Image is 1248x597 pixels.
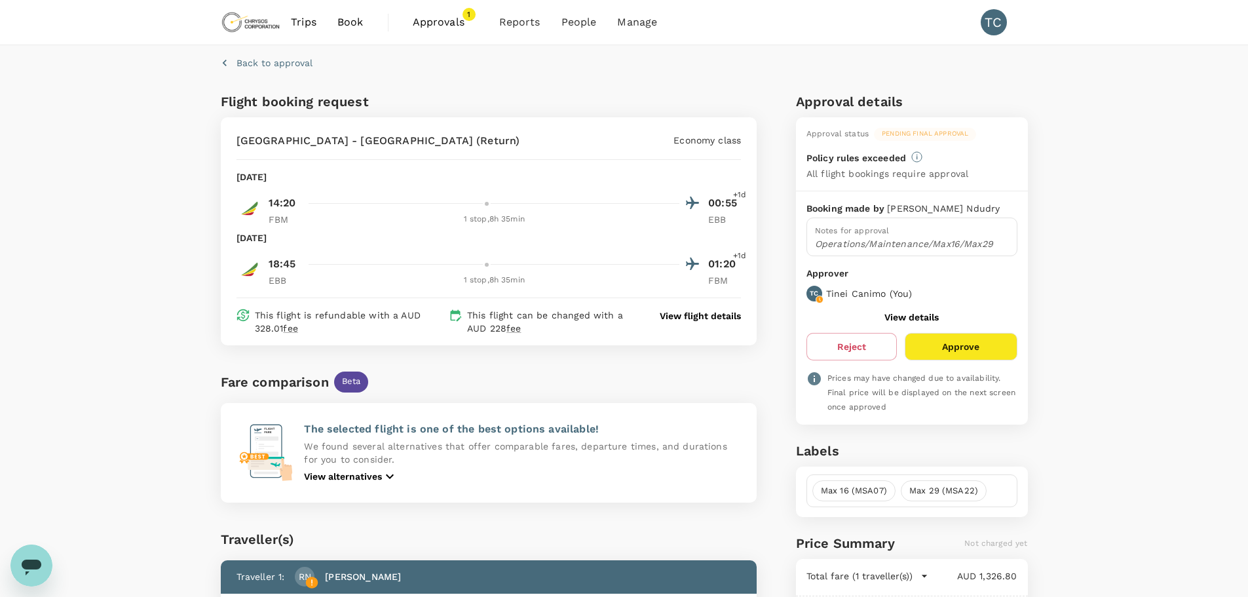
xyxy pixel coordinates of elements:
[806,128,869,141] div: Approval status
[269,274,301,287] p: EBB
[810,289,818,298] p: TC
[733,189,746,202] span: +1d
[467,309,635,335] p: This flight can be changed with a AUD 228
[269,213,301,226] p: FBM
[708,213,741,226] p: EBB
[506,323,521,334] span: fee
[304,421,741,437] p: The selected flight is one of the best options available!
[337,14,364,30] span: Book
[304,440,741,466] p: We found several alternatives that offer comparable fares, departure times, and durations for you...
[708,256,741,272] p: 01:20
[806,333,897,360] button: Reject
[304,470,382,483] p: View alternatives
[660,309,741,322] button: View flight details
[813,485,895,497] span: Max 16 (MSA07)
[236,170,267,183] p: [DATE]
[884,312,939,322] button: View details
[236,56,312,69] p: Back to approval
[815,237,1009,250] p: Operations/Maintenance/Max16/Max29
[413,14,478,30] span: Approvals
[236,256,263,282] img: ET
[796,440,1028,461] h6: Labels
[304,469,398,484] button: View alternatives
[269,256,296,272] p: 18:45
[221,56,312,69] button: Back to approval
[733,250,746,263] span: +1d
[806,151,906,164] p: Policy rules exceeded
[221,8,281,37] img: Chrysos Corporation
[236,195,263,221] img: ET
[617,14,657,30] span: Manage
[309,274,680,287] div: 1 stop , 8h 35min
[255,309,444,335] p: This flight is refundable with a AUD 328.01
[561,14,597,30] span: People
[905,333,1017,360] button: Approve
[806,202,887,215] p: Booking made by
[874,129,976,138] span: Pending final approval
[806,569,913,583] p: Total fare (1 traveller(s))
[796,91,1028,112] h6: Approval details
[928,569,1017,583] p: AUD 1,326.80
[964,539,1027,548] span: Not charged yet
[325,570,401,583] p: [PERSON_NAME]
[796,533,895,554] h6: Price Summary
[236,231,267,244] p: [DATE]
[827,374,1015,412] span: Prices may have changed due to availability. Final price will be displayed on the next screen onc...
[499,14,540,30] span: Reports
[463,8,476,21] span: 1
[221,91,486,112] h6: Flight booking request
[299,570,311,583] p: RN
[221,529,757,550] div: Traveller(s)
[708,195,741,211] p: 00:55
[236,570,285,583] p: Traveller 1 :
[269,195,296,211] p: 14:20
[806,267,1017,280] p: Approver
[901,485,986,497] span: Max 29 (MSA22)
[806,167,968,180] p: All flight bookings require approval
[826,287,913,300] p: Tinei Canimo ( You )
[981,9,1007,35] div: TC
[806,569,928,583] button: Total fare (1 traveller(s))
[334,376,369,388] span: Beta
[887,202,1000,215] p: [PERSON_NAME] Ndudry
[10,545,52,587] iframe: Button to launch messaging window
[236,133,520,149] p: [GEOGRAPHIC_DATA] - [GEOGRAPHIC_DATA] (Return)
[291,14,316,30] span: Trips
[309,213,680,226] div: 1 stop , 8h 35min
[708,274,741,287] p: FBM
[221,372,329,393] div: Fare comparison
[815,226,890,235] span: Notes for approval
[673,134,741,147] p: Economy class
[283,323,297,334] span: fee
